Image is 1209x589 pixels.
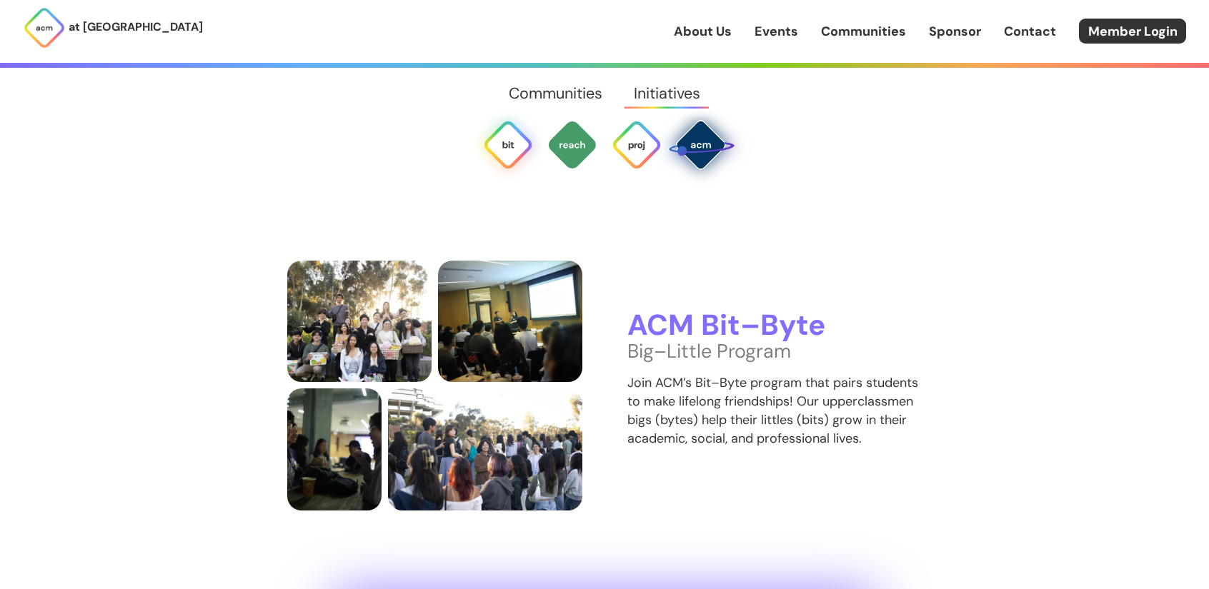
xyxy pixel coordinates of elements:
a: Initiatives [618,68,715,119]
img: one or two trees in the bit byte program [287,261,432,383]
a: Contact [1004,22,1056,41]
a: Communities [821,22,906,41]
a: Sponsor [929,22,981,41]
a: Events [755,22,798,41]
p: at [GEOGRAPHIC_DATA] [69,18,203,36]
img: members at bit byte allocation [388,388,582,510]
p: Big–Little Program [627,342,922,361]
img: SPACE [667,111,735,178]
img: Bit Byte [482,119,534,171]
h3: ACM Bit–Byte [627,310,922,342]
img: ACM Projects [611,119,662,171]
p: Join ACM’s Bit–Byte program that pairs students to make lifelong friendships! Our upperclassmen b... [627,373,922,448]
a: About Us [674,22,732,41]
img: members talk over some tapioca express "boba" [287,388,382,510]
a: at [GEOGRAPHIC_DATA] [23,6,203,49]
img: VP Membership Tony presents tips for success for the bit byte program [438,261,582,383]
img: ACM Logo [23,6,66,49]
img: ACM Outreach [547,119,598,171]
a: Communities [494,68,618,119]
a: Member Login [1079,19,1186,44]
